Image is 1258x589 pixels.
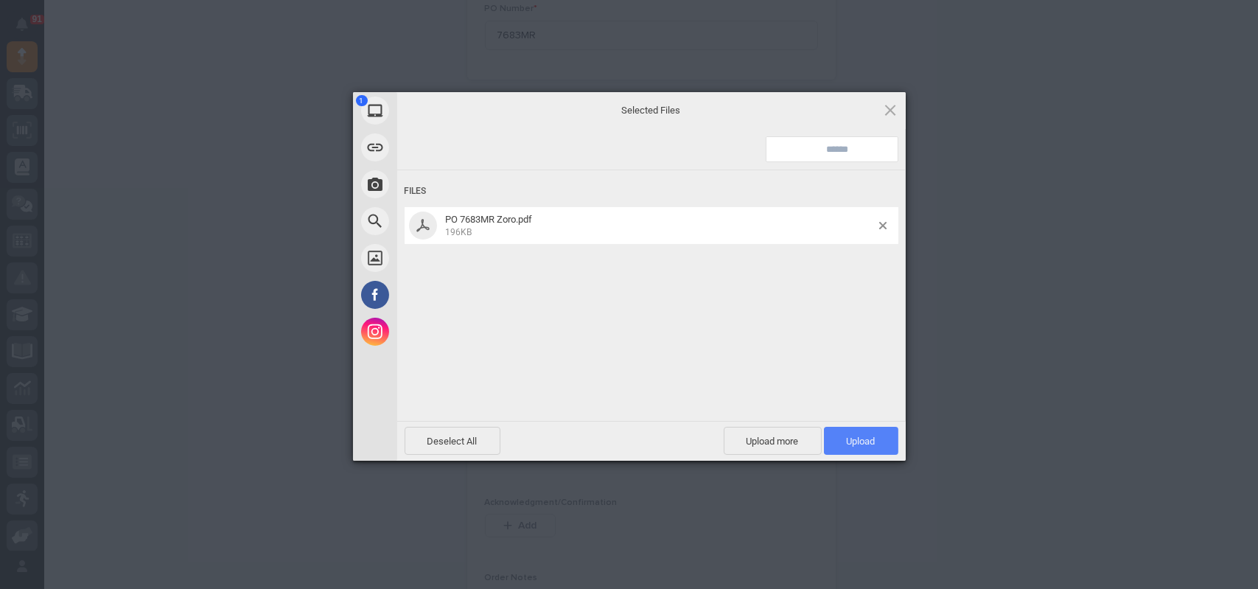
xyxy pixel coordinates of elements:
div: Instagram [353,313,530,350]
div: Facebook [353,276,530,313]
span: 196KB [446,227,472,237]
span: Upload [847,436,876,447]
div: Unsplash [353,240,530,276]
span: PO 7683MR Zoro.pdf [446,214,533,225]
div: Link (URL) [353,129,530,166]
div: My Device [353,92,530,129]
span: Click here or hit ESC to close picker [882,102,898,118]
div: Take Photo [353,166,530,203]
span: Upload [824,427,898,455]
span: Upload more [724,427,822,455]
div: Files [405,178,898,205]
span: 1 [356,95,368,106]
span: Deselect All [405,427,500,455]
div: Web Search [353,203,530,240]
span: Selected Files [504,103,799,116]
span: PO 7683MR Zoro.pdf [441,214,879,238]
